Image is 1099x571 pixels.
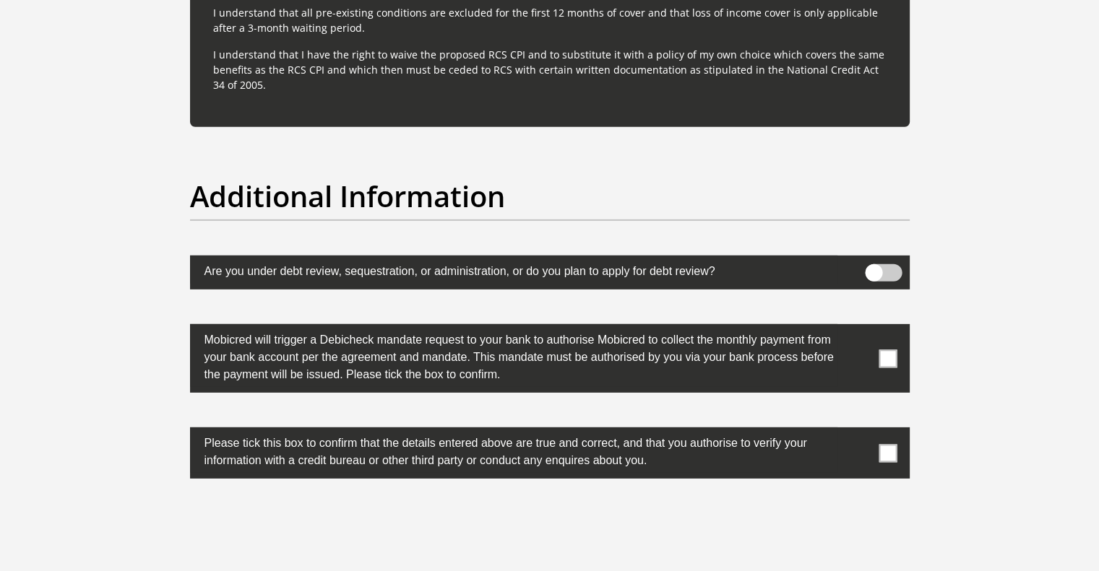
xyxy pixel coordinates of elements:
p: I understand that all pre-existing conditions are excluded for the first 12 months of cover and t... [213,5,887,35]
iframe: reCAPTCHA [440,513,660,570]
label: Please tick this box to confirm that the details entered above are true and correct, and that you... [190,427,837,473]
h2: Additional Information [190,179,910,214]
p: I understand that I have the right to waive the proposed RCS CPI and to substitute it with a poli... [213,47,887,92]
label: Mobicred will trigger a Debicheck mandate request to your bank to authorise Mobicred to collect t... [190,324,837,387]
label: Are you under debt review, sequestration, or administration, or do you plan to apply for debt rev... [190,256,837,284]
